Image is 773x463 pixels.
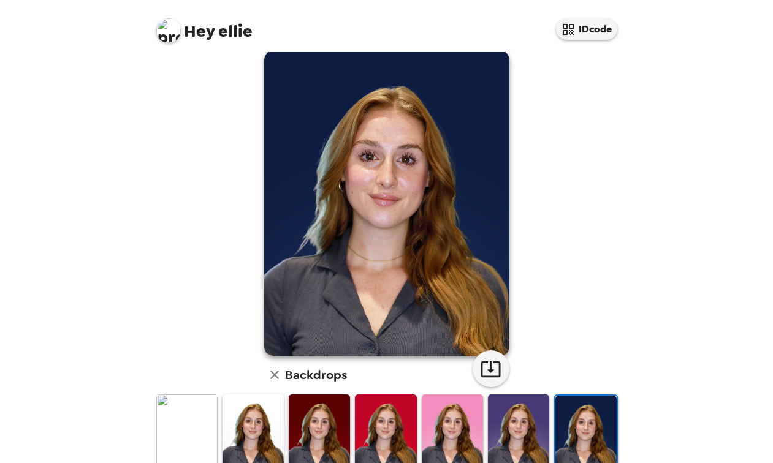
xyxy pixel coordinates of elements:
button: IDcode [556,18,617,40]
img: profile pic [156,18,181,43]
img: user [264,50,509,356]
span: Hey [184,20,215,42]
h6: Backdrops [285,365,347,385]
span: ellie [156,12,253,40]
